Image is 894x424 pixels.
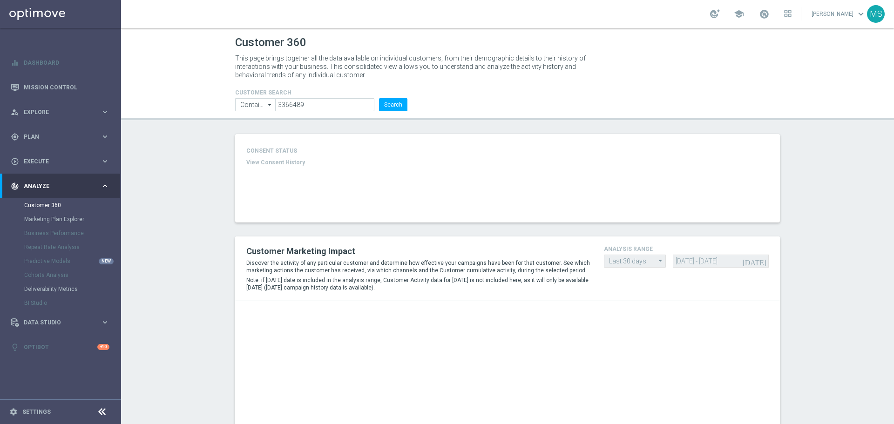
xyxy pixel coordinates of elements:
a: Marketing Plan Explorer [24,215,97,223]
div: Analyze [11,182,101,190]
i: lightbulb [11,343,19,351]
button: Data Studio keyboard_arrow_right [10,319,110,326]
i: keyboard_arrow_right [101,182,109,190]
button: track_changes Analyze keyboard_arrow_right [10,182,110,190]
div: +10 [97,344,109,350]
div: MS [867,5,885,23]
i: keyboard_arrow_right [101,108,109,116]
div: Data Studio [11,318,101,327]
h4: analysis range [604,246,769,252]
div: Customer 360 [24,198,120,212]
a: Dashboard [24,50,109,75]
a: Mission Control [24,75,109,100]
i: keyboard_arrow_right [101,157,109,166]
div: Repeat Rate Analysis [24,240,120,254]
button: View Consent History [246,159,305,167]
button: gps_fixed Plan keyboard_arrow_right [10,133,110,141]
i: equalizer [11,59,19,67]
i: keyboard_arrow_right [101,318,109,327]
span: Execute [24,159,101,164]
div: Marketing Plan Explorer [24,212,120,226]
span: Explore [24,109,101,115]
p: This page brings together all the data available on individual customers, from their demographic ... [235,54,594,79]
h4: CONSENT STATUS [246,148,355,154]
button: Search [379,98,407,111]
input: Contains [235,98,275,111]
a: Settings [22,409,51,415]
h2: Customer Marketing Impact [246,246,590,257]
i: settings [9,408,18,416]
i: arrow_drop_down [265,99,275,111]
i: keyboard_arrow_right [101,132,109,141]
p: Discover the activity of any particular customer and determine how effective your campaigns have ... [246,259,590,274]
i: gps_fixed [11,133,19,141]
h4: CUSTOMER SEARCH [235,89,407,96]
div: Optibot [11,335,109,359]
button: Mission Control [10,84,110,91]
div: NEW [99,258,114,264]
div: Predictive Models [24,254,120,268]
span: keyboard_arrow_down [856,9,866,19]
div: Business Performance [24,226,120,240]
span: school [734,9,744,19]
button: play_circle_outline Execute keyboard_arrow_right [10,158,110,165]
i: person_search [11,108,19,116]
a: Optibot [24,335,97,359]
button: person_search Explore keyboard_arrow_right [10,108,110,116]
span: Plan [24,134,101,140]
button: lightbulb Optibot +10 [10,343,110,351]
a: Deliverability Metrics [24,285,97,293]
i: play_circle_outline [11,157,19,166]
a: Customer 360 [24,202,97,209]
span: Data Studio [24,320,101,325]
div: Cohorts Analysis [24,268,120,282]
button: equalizer Dashboard [10,59,110,67]
h1: Customer 360 [235,36,780,49]
div: Plan [11,133,101,141]
div: Execute [11,157,101,166]
p: Note: if [DATE] date is included in the analysis range, Customer Activity data for [DATE] is not ... [246,276,590,291]
span: Analyze [24,183,101,189]
a: [PERSON_NAME]keyboard_arrow_down [811,7,867,21]
div: BI Studio [24,296,120,310]
i: track_changes [11,182,19,190]
div: Explore [11,108,101,116]
div: Deliverability Metrics [24,282,120,296]
div: Mission Control [11,75,109,100]
i: arrow_drop_down [656,255,665,267]
input: Enter CID, Email, name or phone [275,98,374,111]
div: Dashboard [11,50,109,75]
